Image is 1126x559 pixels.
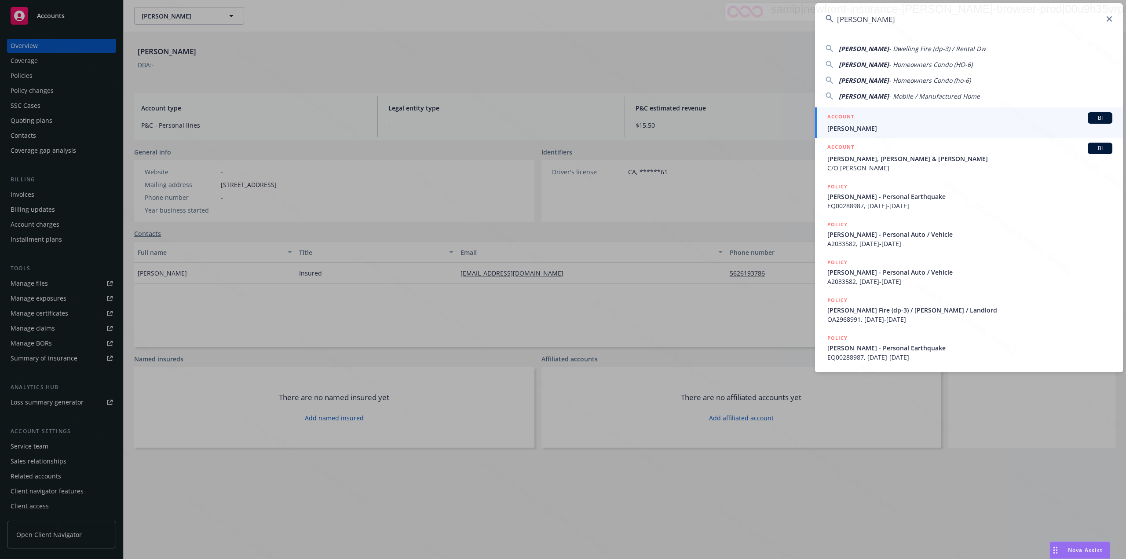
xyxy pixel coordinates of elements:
input: Search... [815,3,1123,35]
span: EQ00288987, [DATE]-[DATE] [827,201,1112,210]
h5: POLICY [827,220,848,229]
span: - Homeowners Condo (ho-6) [889,76,971,85]
h5: ACCOUNT [827,112,854,123]
a: POLICY[PERSON_NAME] - Personal EarthquakeEQ00288987, [DATE]-[DATE] [815,177,1123,215]
span: Nova Assist [1068,546,1103,554]
span: [PERSON_NAME] [839,76,889,85]
a: ACCOUNTBI[PERSON_NAME], [PERSON_NAME] & [PERSON_NAME]C/O [PERSON_NAME] [815,138,1123,177]
a: POLICY[PERSON_NAME] - Personal EarthquakeEQ00288987, [DATE]-[DATE] [815,329,1123,367]
span: [PERSON_NAME] Fire (dp-3) / [PERSON_NAME] / Landlord [827,305,1112,315]
span: [PERSON_NAME] - Personal Auto / Vehicle [827,268,1112,277]
a: POLICY[PERSON_NAME] Fire (dp-3) / [PERSON_NAME] / LandlordOA2968991, [DATE]-[DATE] [815,291,1123,329]
span: C/O [PERSON_NAME] [827,163,1112,173]
a: ACCOUNTBI[PERSON_NAME] [815,107,1123,138]
div: Drag to move [1050,542,1061,559]
span: [PERSON_NAME] [839,92,889,100]
span: - Dwelling Fire (dp-3) / Rental Dw [889,44,986,53]
h5: POLICY [827,258,848,267]
h5: POLICY [827,296,848,305]
span: [PERSON_NAME] [839,44,889,53]
h5: POLICY [827,334,848,342]
span: OA2968991, [DATE]-[DATE] [827,315,1112,324]
span: - Homeowners Condo (HO-6) [889,60,972,69]
span: BI [1091,144,1109,152]
span: A2033582, [DATE]-[DATE] [827,277,1112,286]
span: EQ00288987, [DATE]-[DATE] [827,353,1112,362]
span: [PERSON_NAME] [827,124,1112,133]
span: - Mobile / Manufactured Home [889,92,980,100]
a: POLICY[PERSON_NAME] - Personal Auto / VehicleA2033582, [DATE]-[DATE] [815,215,1123,253]
a: POLICY[PERSON_NAME] - Personal Auto / VehicleA2033582, [DATE]-[DATE] [815,253,1123,291]
button: Nova Assist [1049,541,1110,559]
span: [PERSON_NAME] - Personal Earthquake [827,192,1112,201]
span: [PERSON_NAME] [839,60,889,69]
span: [PERSON_NAME] - Personal Earthquake [827,343,1112,353]
span: [PERSON_NAME], [PERSON_NAME] & [PERSON_NAME] [827,154,1112,163]
h5: POLICY [827,182,848,191]
span: A2033582, [DATE]-[DATE] [827,239,1112,248]
span: [PERSON_NAME] - Personal Auto / Vehicle [827,230,1112,239]
span: BI [1091,114,1109,122]
h5: ACCOUNT [827,143,854,153]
